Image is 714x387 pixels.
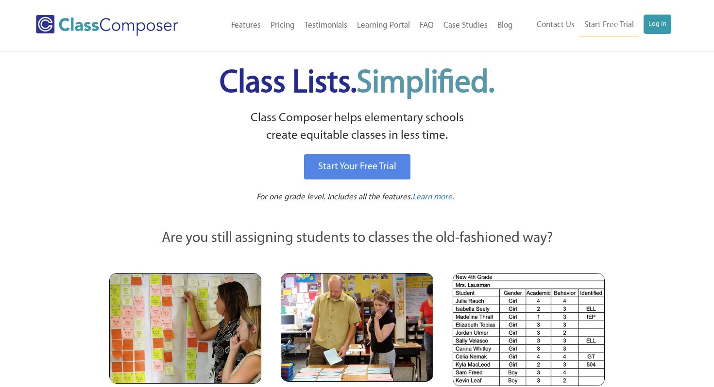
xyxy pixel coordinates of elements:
[266,15,300,36] a: Pricing
[357,68,494,99] span: Simplified.
[439,15,493,36] a: Case Studies
[644,15,671,34] a: Log In
[532,15,579,36] a: Contact Us
[415,15,439,36] a: FAQ
[304,154,410,179] a: Start Your Free Trial
[36,15,178,36] img: Class Composer
[220,68,494,99] span: Class Lists.
[412,193,454,201] span: Learn more.
[256,193,412,201] span: For one grade level. Includes all the features.
[493,15,518,36] a: Blog
[300,15,352,36] a: Testimonials
[109,273,261,384] img: Teachers Looking at Sticky Notes
[109,228,605,249] p: Are you still assigning students to classes the old-fashioned way?
[318,162,396,172] span: Start Your Free Trial
[204,15,518,36] nav: Header Menu
[281,273,433,381] img: Blue and Pink Paper Cards
[412,192,454,204] a: Learn more.
[453,273,605,386] img: Spreadsheets
[518,15,671,36] nav: Header Menu
[226,15,266,36] a: Features
[579,15,639,36] a: Start Free Trial
[352,15,415,36] a: Learning Portal
[108,110,606,145] p: Class Composer helps elementary schools create equitable classes in less time.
